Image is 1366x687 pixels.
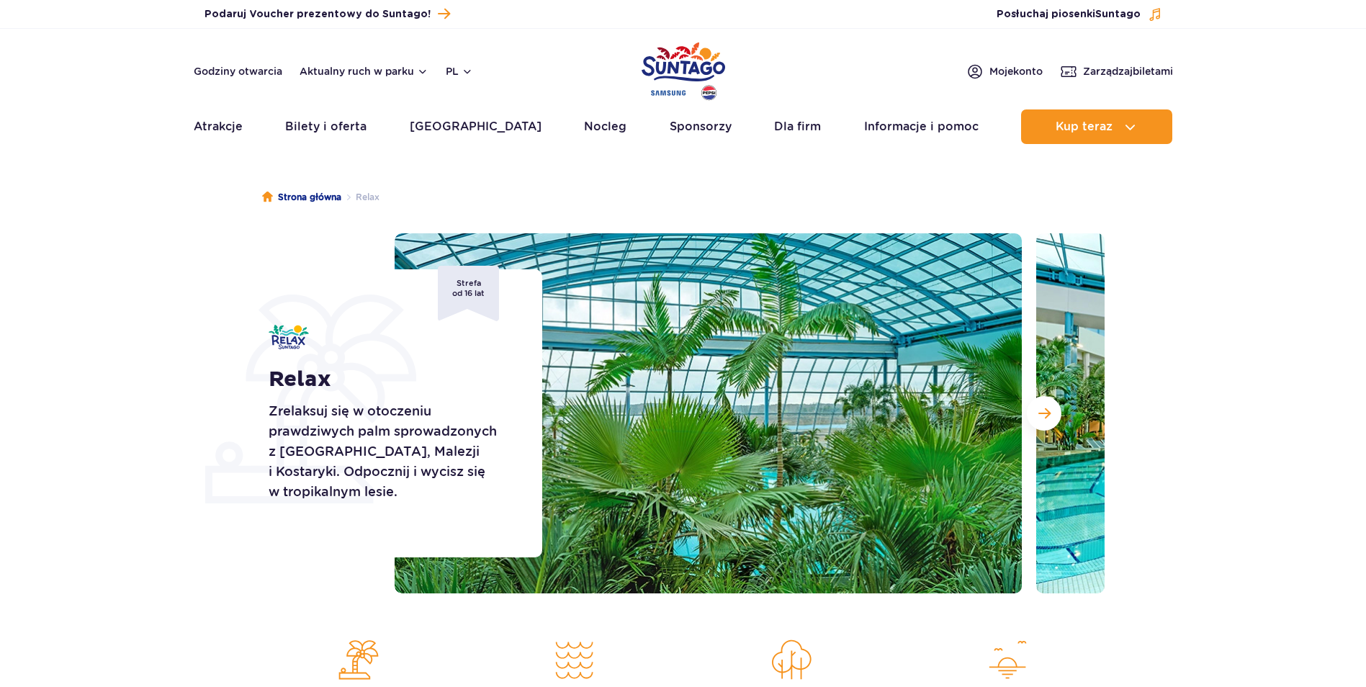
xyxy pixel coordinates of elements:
a: Informacje i pomoc [864,109,979,144]
img: Relax [269,325,309,349]
span: Moje konto [989,64,1043,78]
a: Atrakcje [194,109,243,144]
a: Godziny otwarcia [194,64,282,78]
h1: Relax [269,367,510,392]
li: Relax [341,190,379,205]
a: [GEOGRAPHIC_DATA] [410,109,542,144]
span: Suntago [1095,9,1141,19]
span: Strefa od 16 lat [438,266,499,321]
p: Zrelaksuj się w otoczeniu prawdziwych palm sprowadzonych z [GEOGRAPHIC_DATA], Malezji i Kostaryki... [269,401,510,502]
a: Strona główna [262,190,341,205]
a: Sponsorzy [670,109,732,144]
span: Zarządzaj biletami [1083,64,1173,78]
span: Kup teraz [1056,120,1113,133]
a: Zarządzajbiletami [1060,63,1173,80]
span: Podaruj Voucher prezentowy do Suntago! [205,7,431,22]
a: Podaruj Voucher prezentowy do Suntago! [205,4,450,24]
button: Posłuchaj piosenkiSuntago [997,7,1162,22]
button: Aktualny ruch w parku [300,66,428,77]
a: Dla firm [774,109,821,144]
a: Bilety i oferta [285,109,367,144]
a: Park of Poland [642,36,725,102]
button: pl [446,64,473,78]
button: Następny slajd [1027,396,1061,431]
a: Nocleg [584,109,626,144]
span: Posłuchaj piosenki [997,7,1141,22]
a: Mojekonto [966,63,1043,80]
button: Kup teraz [1021,109,1172,144]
